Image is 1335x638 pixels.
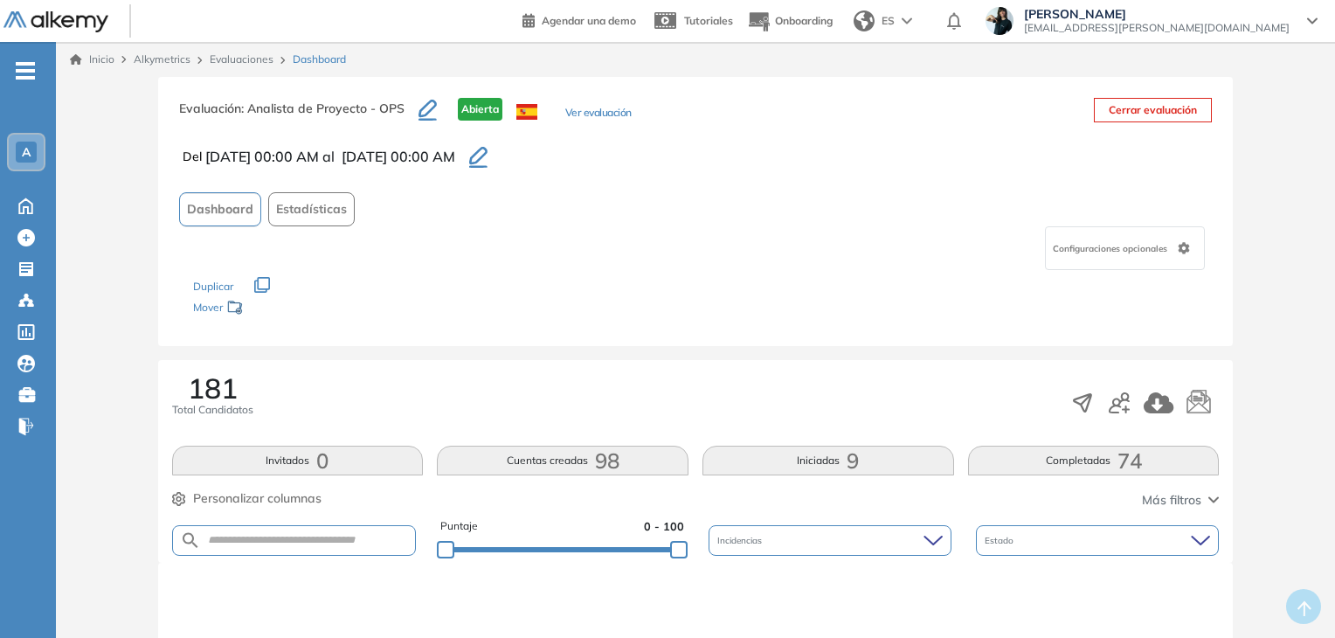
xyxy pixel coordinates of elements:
[187,200,253,218] span: Dashboard
[644,518,684,535] span: 0 - 100
[179,98,418,135] h3: Evaluación
[322,146,335,167] span: al
[276,200,347,218] span: Estadísticas
[70,52,114,67] a: Inicio
[976,525,1219,556] div: Estado
[968,446,1220,475] button: Completadas74
[180,530,201,551] img: SEARCH_ALT
[210,52,273,66] a: Evaluaciones
[293,52,346,67] span: Dashboard
[193,280,233,293] span: Duplicar
[172,402,253,418] span: Total Candidatos
[522,9,636,30] a: Agendar una demo
[1142,491,1201,510] span: Más filtros
[172,446,424,475] button: Invitados0
[179,192,261,226] button: Dashboard
[172,489,322,508] button: Personalizar columnas
[437,446,688,475] button: Cuentas creadas98
[747,3,833,40] button: Onboarding
[902,17,912,24] img: arrow
[516,104,537,120] img: ESP
[193,489,322,508] span: Personalizar columnas
[775,14,833,27] span: Onboarding
[188,374,238,402] span: 181
[702,446,954,475] button: Iniciadas9
[717,534,765,547] span: Incidencias
[1142,491,1219,510] button: Más filtros
[709,525,951,556] div: Incidencias
[134,52,190,66] span: Alkymetrics
[1024,21,1290,35] span: [EMAIL_ADDRESS][PERSON_NAME][DOMAIN_NAME]
[205,146,319,167] span: [DATE] 00:00 AM
[1024,7,1290,21] span: [PERSON_NAME]
[882,13,895,29] span: ES
[342,146,455,167] span: [DATE] 00:00 AM
[193,293,368,325] div: Mover
[1094,98,1212,122] button: Cerrar evaluación
[985,534,1017,547] span: Estado
[3,11,108,33] img: Logo
[241,101,405,116] span: : Analista de Proyecto - OPS
[440,518,478,535] span: Puntaje
[183,148,202,166] span: Del
[16,69,35,73] i: -
[22,145,31,159] span: A
[854,10,875,31] img: world
[1053,242,1171,255] span: Configuraciones opcionales
[268,192,355,226] button: Estadísticas
[684,14,733,27] span: Tutoriales
[1045,226,1205,270] div: Configuraciones opcionales
[542,14,636,27] span: Agendar una demo
[565,105,632,123] button: Ver evaluación
[458,98,502,121] span: Abierta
